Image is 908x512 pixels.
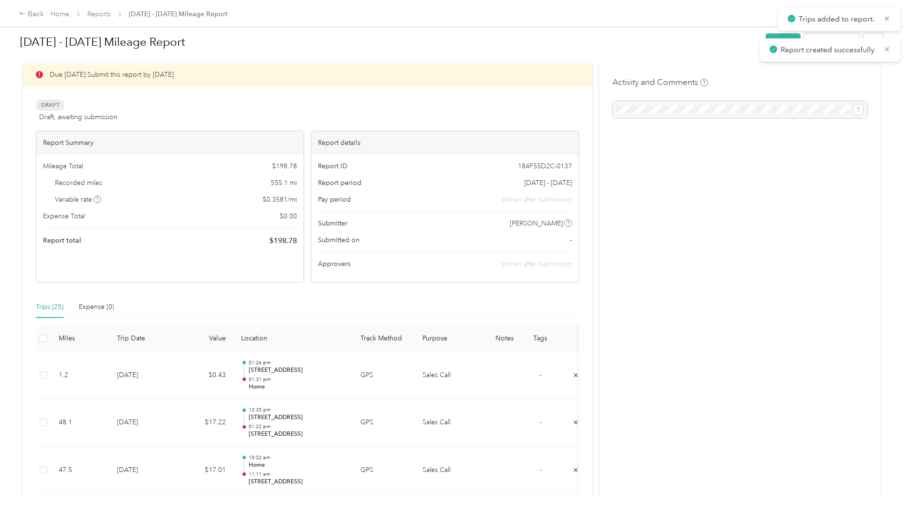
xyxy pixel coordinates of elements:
td: Sales Call [415,447,486,494]
th: Trip Date [109,326,176,352]
a: Home [51,10,69,18]
span: - [539,466,541,474]
td: 47.5 [51,447,109,494]
th: Track Method [353,326,415,352]
td: GPS [353,447,415,494]
p: [STREET_ADDRESS] [249,413,345,422]
td: GPS [353,399,415,447]
p: 01:26 pm [249,359,345,366]
div: Expense (0) [79,302,114,312]
th: Purpose [415,326,486,352]
p: 01:31 pm [249,376,345,383]
button: Submit [766,33,801,50]
p: 10:22 am [249,454,345,461]
span: - [570,235,572,245]
span: Approvers [318,259,350,269]
span: $ 0.00 [280,211,297,221]
span: [DATE] - [DATE] Mileage Report [129,9,228,19]
a: Reports [87,10,111,18]
div: Report Summary [36,131,304,154]
span: Variable rate [55,195,102,205]
div: Due [DATE]. Submit this report by [DATE] [22,63,592,86]
span: $ 0.3581 / mi [263,195,297,205]
p: 12:35 pm [249,407,345,413]
span: Pay period [318,195,351,205]
span: Draft, awaiting submission [39,112,117,122]
td: $0.43 [176,352,233,399]
p: Report created successfully [781,44,876,56]
th: Value [176,326,233,352]
td: 48.1 [51,399,109,447]
p: Trips added to report. [799,13,877,25]
th: Location [233,326,353,352]
h4: Activity and Comments [612,76,708,88]
td: Sales Call [415,352,486,399]
span: Recorded miles [55,178,102,188]
td: GPS [353,352,415,399]
span: shown after submission [502,260,572,268]
h1: August 1st - 31st 2024 Mileage Report [20,31,759,53]
span: Submitter [318,218,348,228]
span: shown after submission [502,195,572,205]
span: - [539,418,541,426]
td: [DATE] [109,399,176,447]
span: Report total [43,236,81,246]
span: Report period [318,178,361,188]
span: Expense Total [43,211,85,221]
th: Tags [522,326,558,352]
span: $ 198.78 [272,161,297,171]
td: $17.22 [176,399,233,447]
div: Back [19,9,44,20]
span: 184F55D2C-0137 [518,161,572,171]
span: 555.1 mi [271,178,297,188]
p: 01:22 pm [249,423,345,430]
p: 11:11 am [249,471,345,478]
p: Home [249,461,345,470]
span: - [539,371,541,379]
span: [DATE] - [DATE] [524,178,572,188]
span: $ 198.78 [269,235,297,246]
span: Submitted on [318,235,359,245]
span: Report ID [318,161,348,171]
div: Report details [311,131,579,154]
th: Notes [486,326,522,352]
td: $17.01 [176,447,233,494]
td: 1.2 [51,352,109,399]
p: [STREET_ADDRESS] [249,366,345,375]
th: Miles [51,326,109,352]
div: Trips (25) [36,302,63,312]
span: [PERSON_NAME] [510,218,563,228]
button: Add to report [804,33,860,50]
iframe: Everlance-gr Chat Button Frame [855,459,908,512]
span: Draft [36,100,64,111]
p: [STREET_ADDRESS] [249,478,345,486]
p: Home [249,383,345,391]
p: [STREET_ADDRESS] [249,430,345,439]
td: [DATE] [109,352,176,399]
td: [DATE] [109,447,176,494]
span: Mileage Total [43,161,83,171]
td: Sales Call [415,399,486,447]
